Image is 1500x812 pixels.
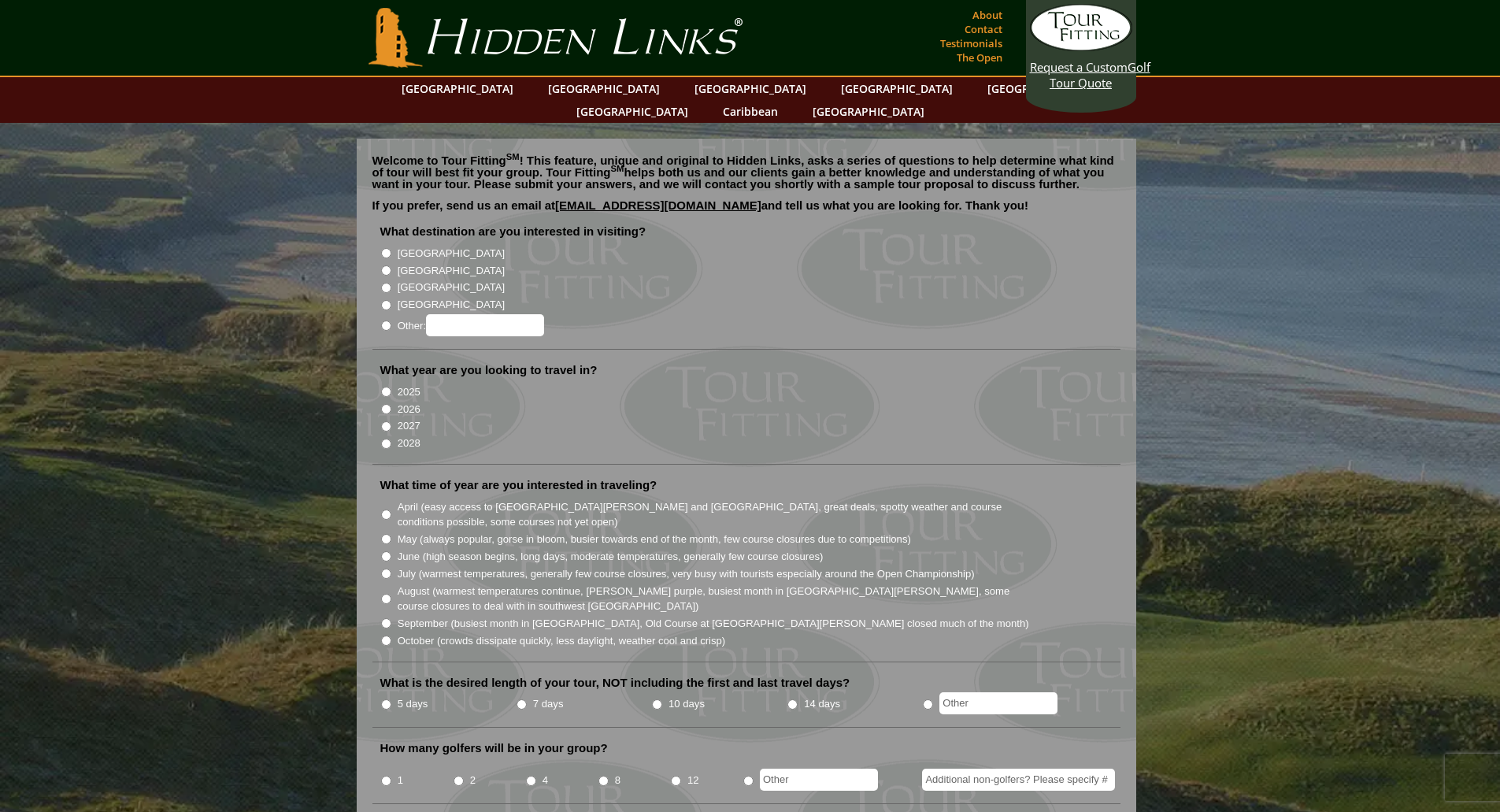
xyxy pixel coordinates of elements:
a: The Open [953,46,1006,69]
label: What destination are you interested in visiting? [380,224,646,239]
span: Request a Custom [1030,59,1128,75]
label: July (warmest temperatures, generally few course closures, very busy with tourists especially aro... [398,566,975,582]
label: 4 [543,773,548,788]
label: [GEOGRAPHIC_DATA] [398,297,505,313]
label: 8 [615,773,620,788]
a: Testimonials [936,32,1006,54]
label: October (crowds dissipate quickly, less daylight, weather cool and crisp) [398,633,726,649]
label: 2027 [398,418,420,434]
input: Other [760,769,878,791]
label: 2025 [398,384,420,400]
label: 10 days [669,696,705,712]
a: Contact [961,18,1006,40]
a: [GEOGRAPHIC_DATA] [569,100,696,123]
label: 7 days [533,696,564,712]
label: 14 days [804,696,840,712]
input: Other: [426,314,544,336]
a: Caribbean [715,100,786,123]
label: What is the desired length of your tour, NOT including the first and last travel days? [380,675,850,691]
label: What time of year are you interested in traveling? [380,477,657,493]
a: [GEOGRAPHIC_DATA] [805,100,932,123]
label: May (always popular, gorse in bloom, busier towards end of the month, few course closures due to ... [398,532,911,547]
label: 2 [470,773,476,788]
p: Welcome to Tour Fitting ! This feature, unique and original to Hidden Links, asks a series of que... [372,154,1120,190]
label: June (high season begins, long days, moderate temperatures, generally few course closures) [398,549,824,565]
a: About [969,4,1006,26]
a: [GEOGRAPHIC_DATA] [833,77,961,100]
sup: SM [611,164,624,173]
label: [GEOGRAPHIC_DATA] [398,246,505,261]
a: Request a CustomGolf Tour Quote [1030,4,1132,91]
label: [GEOGRAPHIC_DATA] [398,263,505,279]
label: What year are you looking to travel in? [380,362,598,378]
p: If you prefer, send us an email at and tell us what you are looking for. Thank you! [372,199,1120,223]
label: 1 [398,773,403,788]
input: Other [939,692,1057,714]
a: [GEOGRAPHIC_DATA] [687,77,814,100]
a: [GEOGRAPHIC_DATA] [980,77,1107,100]
a: [GEOGRAPHIC_DATA] [394,77,521,100]
label: 5 days [398,696,428,712]
input: Additional non-golfers? Please specify # [922,769,1115,791]
label: [GEOGRAPHIC_DATA] [398,280,505,295]
label: August (warmest temperatures continue, [PERSON_NAME] purple, busiest month in [GEOGRAPHIC_DATA][P... [398,584,1031,614]
label: April (easy access to [GEOGRAPHIC_DATA][PERSON_NAME] and [GEOGRAPHIC_DATA], great deals, spotty w... [398,499,1031,530]
label: 2026 [398,402,420,417]
label: September (busiest month in [GEOGRAPHIC_DATA], Old Course at [GEOGRAPHIC_DATA][PERSON_NAME] close... [398,616,1029,632]
a: [GEOGRAPHIC_DATA] [540,77,668,100]
label: 2028 [398,436,420,451]
label: 12 [687,773,699,788]
a: [EMAIL_ADDRESS][DOMAIN_NAME] [555,198,761,212]
label: Other: [398,314,544,336]
sup: SM [506,152,520,161]
label: How many golfers will be in your group? [380,740,608,756]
